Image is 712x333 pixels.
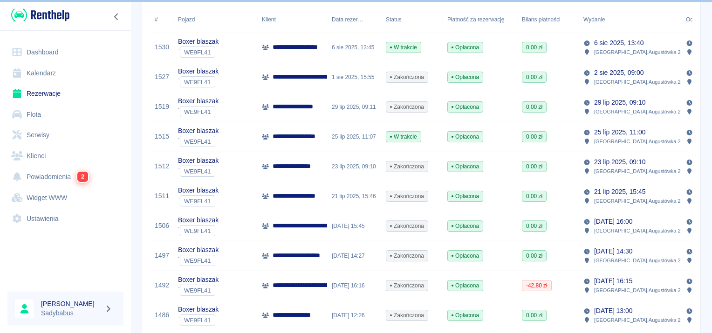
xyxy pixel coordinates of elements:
div: Pojazd [173,7,257,33]
div: Klient [257,7,327,33]
span: 0,00 zł [522,192,546,200]
a: Flota [7,104,123,125]
span: WE9FL41 [180,108,215,115]
a: 1511 [155,191,169,201]
div: [DATE] 15:45 [327,211,381,241]
span: WE9FL41 [180,79,215,86]
p: Boxer blaszak [178,126,219,136]
p: [GEOGRAPHIC_DATA] , Augustówka 22A [594,256,687,265]
div: Płatność za rezerwację [443,7,517,33]
p: 23 lip 2025, 09:10 [594,157,645,167]
a: Dashboard [7,42,123,63]
div: [DATE] 14:27 [327,241,381,271]
span: Opłacona [448,311,483,320]
a: Widget WWW [7,187,123,208]
div: ` [178,76,219,87]
div: [DATE] 12:26 [327,300,381,330]
span: 2 [77,172,88,182]
div: ` [178,314,219,326]
span: Opłacona [448,252,483,260]
a: Klienci [7,146,123,166]
div: Wydanie [583,7,605,33]
p: [GEOGRAPHIC_DATA] , Augustówka 22A [594,286,687,294]
span: 0,00 zł [522,162,546,171]
span: Zakończona [386,222,428,230]
button: Sort [605,13,618,26]
img: Renthelp logo [11,7,69,23]
div: 29 lip 2025, 09:11 [327,92,381,122]
p: Boxer blaszak [178,215,219,225]
span: 0,00 zł [522,222,546,230]
p: 29 lip 2025, 09:10 [594,98,645,107]
a: Renthelp logo [7,7,69,23]
span: Zakończona [386,192,428,200]
div: ` [178,136,219,147]
p: Boxer blaszak [178,186,219,195]
a: Serwisy [7,125,123,146]
span: Opłacona [448,73,483,81]
span: Opłacona [448,192,483,200]
div: Status [381,7,443,33]
div: 23 lip 2025, 09:10 [327,152,381,181]
div: ` [178,195,219,206]
span: Opłacona [448,133,483,141]
span: Opłacona [448,162,483,171]
div: Status [386,7,402,33]
span: 0,00 zł [522,133,546,141]
p: [GEOGRAPHIC_DATA] , Augustówka 22A [594,137,687,146]
div: [DATE] 16:16 [327,271,381,300]
a: 1486 [155,310,169,320]
p: 25 lip 2025, 11:00 [594,127,645,137]
p: Boxer blaszak [178,67,219,76]
div: ` [178,255,219,266]
span: W trakcie [386,43,421,52]
span: Zakończona [386,252,428,260]
p: [GEOGRAPHIC_DATA] , Augustówka 22A [594,48,687,56]
p: [GEOGRAPHIC_DATA] , Augustówka 22A [594,167,687,175]
span: Opłacona [448,222,483,230]
span: WE9FL41 [180,287,215,294]
div: ` [178,47,219,58]
a: 1530 [155,42,169,52]
span: WE9FL41 [180,138,215,145]
p: Boxer blaszak [178,156,219,166]
p: [GEOGRAPHIC_DATA] , Augustówka 22A [594,316,687,324]
a: Kalendarz [7,63,123,84]
span: WE9FL41 [180,257,215,264]
div: Bilans płatności [517,7,579,33]
div: ` [178,225,219,236]
p: Boxer blaszak [178,305,219,314]
span: Opłacona [448,103,483,111]
div: Pojazd [178,7,195,33]
span: Zakończona [386,311,428,320]
div: ` [178,285,219,296]
span: WE9FL41 [180,49,215,56]
span: -42,80 zł [522,281,551,290]
div: 25 lip 2025, 11:07 [327,122,381,152]
span: Opłacona [448,43,483,52]
p: [DATE] 16:15 [594,276,632,286]
p: [GEOGRAPHIC_DATA] , Augustówka 22A [594,197,687,205]
div: Bilans płatności [522,7,561,33]
span: 0,00 zł [522,311,546,320]
span: Zakończona [386,281,428,290]
div: 6 sie 2025, 13:45 [327,33,381,62]
h6: [PERSON_NAME] [41,299,101,308]
div: ` [178,166,219,177]
a: 1519 [155,102,169,112]
p: Sadybabus [41,308,101,318]
a: 1506 [155,221,169,231]
a: 1497 [155,251,169,260]
a: Powiadomienia2 [7,166,123,187]
span: Opłacona [448,281,483,290]
span: WE9FL41 [180,317,215,324]
span: 0,00 zł [522,73,546,81]
div: Wydanie [579,7,681,33]
p: 6 sie 2025, 13:40 [594,38,644,48]
a: 1527 [155,72,169,82]
div: 1 sie 2025, 15:55 [327,62,381,92]
a: Ustawienia [7,208,123,229]
p: Boxer blaszak [178,275,219,285]
a: 1492 [155,280,169,290]
button: Sort [363,13,377,26]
